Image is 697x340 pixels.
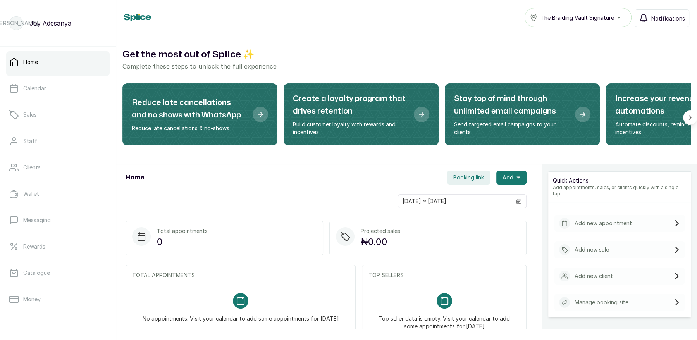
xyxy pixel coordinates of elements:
p: 0 [157,235,208,249]
h2: Stay top of mind through unlimited email campaigns [454,93,569,117]
p: No appointments. Visit your calendar to add some appointments for [DATE] [143,309,339,323]
p: TOP SELLERS [368,271,520,279]
svg: calendar [516,198,521,204]
button: The Braiding Vault Signature [525,8,632,27]
p: Clients [23,164,41,171]
a: Wallet [6,183,110,205]
p: ₦0.00 [361,235,400,249]
a: Clients [6,157,110,178]
p: Wallet [23,190,39,198]
p: Manage booking site [575,299,628,306]
p: Staff [23,137,37,145]
span: The Braiding Vault Signature [540,14,614,22]
button: Notifications [635,9,689,27]
input: Select date [398,195,511,208]
p: Home [23,58,38,66]
p: Add new client [575,272,613,280]
a: Home [6,51,110,73]
span: Add [503,174,513,181]
a: Messaging [6,209,110,231]
a: Reports [6,315,110,337]
p: Quick Actions [553,177,686,185]
p: Total appointments [157,227,208,235]
p: Sales [23,111,37,119]
div: Create a loyalty program that drives retention [284,83,439,145]
p: Build customer loyalty with rewards and incentives [293,121,408,136]
p: Add new appointment [575,219,632,227]
a: Calendar [6,78,110,99]
h2: Reduce late cancellations and no shows with WhatsApp [132,97,246,121]
button: Add [496,171,527,185]
h1: Home [126,173,144,182]
div: Reduce late cancellations and no shows with WhatsApp [122,83,277,145]
a: Catalogue [6,262,110,284]
p: Rewards [23,243,45,250]
p: Add new sale [575,246,609,254]
p: Money [23,295,41,303]
p: Top seller data is empty. Visit your calendar to add some appointments for [DATE] [378,309,511,330]
button: Booking link [447,171,490,185]
a: Money [6,288,110,310]
span: Booking link [453,174,484,181]
p: Complete these steps to unlock the full experience [122,62,691,71]
h2: Create a loyalty program that drives retention [293,93,408,117]
p: Reduce late cancellations & no-shows [132,124,246,132]
div: Stay top of mind through unlimited email campaigns [445,83,600,145]
p: Joy Adesanya [29,19,71,28]
h2: Get the most out of Splice ✨ [122,48,691,62]
span: Notifications [651,14,685,22]
p: Messaging [23,216,51,224]
a: Staff [6,130,110,152]
p: Send targeted email campaigns to your clients [454,121,569,136]
p: Catalogue [23,269,50,277]
p: Projected sales [361,227,400,235]
p: Add appointments, sales, or clients quickly with a single tap. [553,185,686,197]
p: Calendar [23,85,46,92]
a: Sales [6,104,110,126]
p: TOTAL APPOINTMENTS [132,271,349,279]
a: Rewards [6,236,110,257]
